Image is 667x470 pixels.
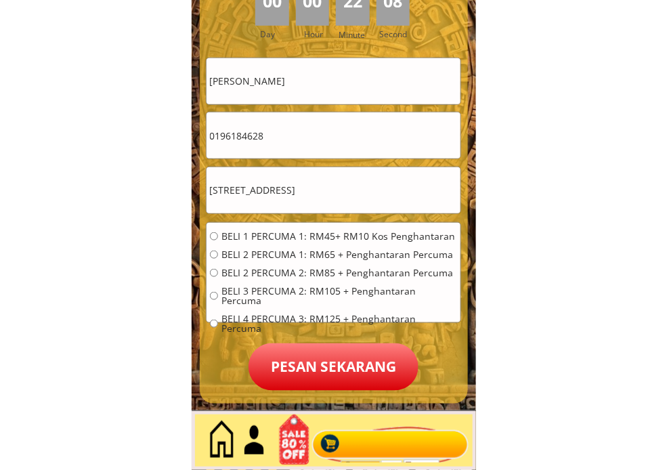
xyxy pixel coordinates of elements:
span: BELI 1 PERCUMA 1: RM45+ RM10 Kos Penghantaran [221,232,457,241]
span: BELI 2 PERCUMA 2: RM85 + Penghantaran Percuma [221,268,457,278]
span: BELI 4 PERCUMA 3: RM125 + Penghantaran Percuma [221,314,457,333]
p: Pesan sekarang [249,343,418,391]
span: BELI 3 PERCUMA 2: RM105 + Penghantaran Percuma [221,286,457,305]
input: Alamat [207,167,460,213]
input: Telefon [207,112,460,158]
span: BELI 2 PERCUMA 1: RM65 + Penghantaran Percuma [221,250,457,259]
h3: Second [380,28,413,41]
h3: Minute [339,28,368,41]
h3: Hour [304,28,332,41]
h3: Day [260,28,294,41]
input: Nama [207,58,460,104]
